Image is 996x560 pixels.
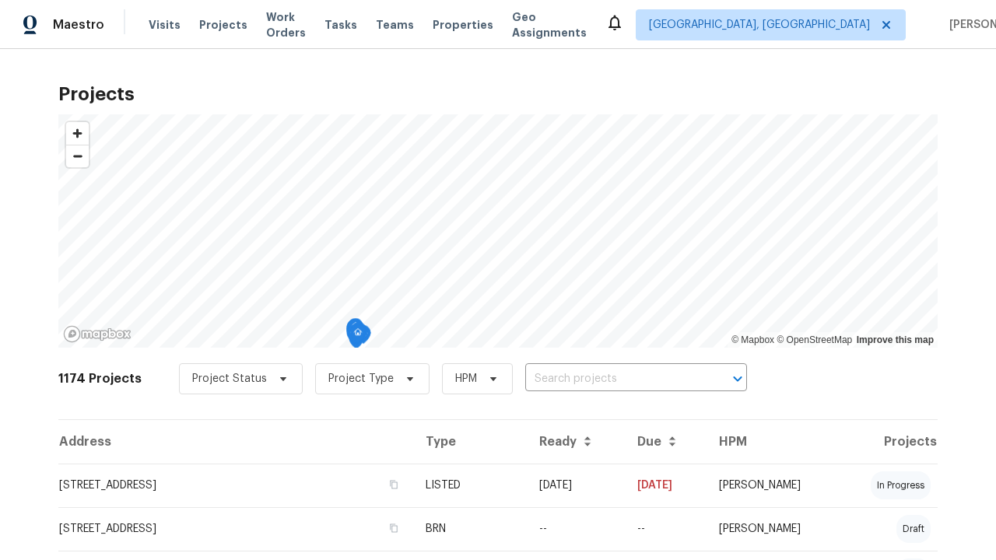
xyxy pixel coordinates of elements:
[66,122,89,145] button: Zoom in
[413,507,527,551] td: BRN
[58,420,413,464] th: Address
[625,507,707,551] td: --
[328,371,394,387] span: Project Type
[777,334,852,345] a: OpenStreetMap
[896,515,931,543] div: draft
[527,420,625,464] th: Ready
[346,320,362,344] div: Map marker
[350,324,366,348] div: Map marker
[387,478,401,492] button: Copy Address
[347,319,363,343] div: Map marker
[527,464,625,507] td: [DATE]
[346,323,362,347] div: Map marker
[413,420,527,464] th: Type
[838,420,938,464] th: Projects
[376,17,414,33] span: Teams
[348,318,363,342] div: Map marker
[707,464,838,507] td: [PERSON_NAME]
[58,507,413,551] td: [STREET_ADDRESS]
[66,145,89,167] button: Zoom out
[58,86,938,102] h2: Projects
[53,17,104,33] span: Maestro
[871,471,931,499] div: in progress
[727,368,749,390] button: Open
[347,321,363,345] div: Map marker
[58,114,938,348] canvas: Map
[58,371,142,387] h2: 1174 Projects
[455,371,477,387] span: HPM
[347,324,363,348] div: Map marker
[192,371,267,387] span: Project Status
[857,334,934,345] a: Improve this map
[707,420,838,464] th: HPM
[433,17,493,33] span: Properties
[58,464,413,507] td: [STREET_ADDRESS]
[63,325,132,343] a: Mapbox homepage
[413,464,527,507] td: LISTED
[387,521,401,535] button: Copy Address
[625,420,707,464] th: Due
[525,367,703,391] input: Search projects
[527,507,625,551] td: --
[199,17,247,33] span: Projects
[707,507,838,551] td: [PERSON_NAME]
[324,19,357,30] span: Tasks
[149,17,181,33] span: Visits
[512,9,587,40] span: Geo Assignments
[66,145,89,167] span: Zoom out
[625,464,707,507] td: [DATE]
[731,334,774,345] a: Mapbox
[649,17,870,33] span: [GEOGRAPHIC_DATA], [GEOGRAPHIC_DATA]
[346,325,362,349] div: Map marker
[266,9,306,40] span: Work Orders
[351,322,366,346] div: Map marker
